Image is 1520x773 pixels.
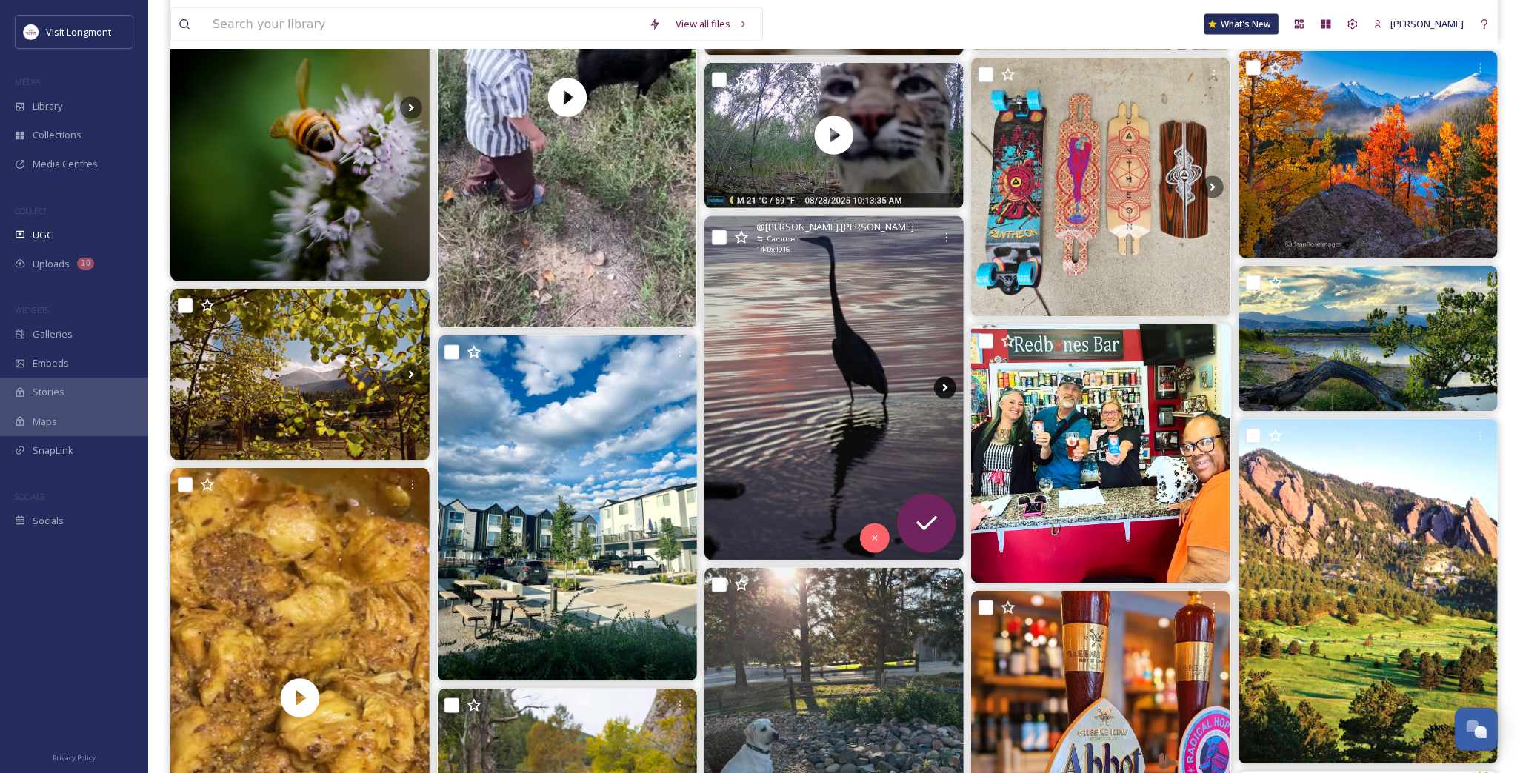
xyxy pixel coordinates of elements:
span: Maps [33,415,57,429]
img: Iconic views, endless adventure. 🌄 Nestled near Montmere at Autrey Shores, the Flatirons are more... [1239,419,1498,765]
span: COLLECT [15,205,47,216]
span: Visit Longmont [46,25,111,39]
a: View all files [668,10,755,39]
img: Our friend Kristin from Cavalier Distributing brought Chris from Left Hand Brewing and Dry Dock i... [971,324,1230,583]
span: 1440 x 1916 [756,244,790,255]
video: More bobcat footage! This time at Greenlee Wildlife Preserve. Bobcats need large swaths of protec... [704,63,964,209]
a: [PERSON_NAME] [1366,10,1471,39]
input: Search your library [205,8,641,41]
span: Embeds [33,356,69,370]
span: Uploads [33,257,70,271]
span: Galleries [33,327,73,341]
span: Collections [33,128,81,142]
img: After a clearing storm left some snow on Longs Peak and the range in Rocky Mountain National Park... [1239,51,1498,258]
span: WIDGETS [15,304,49,315]
img: Birthday haul from pantheonlongboards As soon as works over, its skate time ❤️ locoskateshopcolor... [971,58,1230,317]
span: UGC [33,228,53,242]
img: If life has you tangled in thoughts and rushing through endless to-do lists, let this scene be a ... [1239,266,1498,412]
a: Privacy Policy [53,748,96,766]
img: At Lupine, we often get a case of the “blues” - gorgeous blue skies that is! Who knew a cloudy da... [438,335,697,681]
button: Open Chat [1455,708,1498,751]
div: 10 [77,258,94,270]
span: Library [33,99,62,113]
img: Colored water. Reflections of a sunset and a great blue heron. #sunsetphotography #sunset_pics #s... [704,216,964,561]
img: thumbnail [704,63,964,209]
span: Carousel [767,234,797,244]
span: Media Centres [33,157,98,171]
span: MEDIA [15,76,41,87]
span: Socials [33,514,64,528]
img: longmont.jpg [24,24,39,39]
span: Stories [33,385,64,399]
a: What's New [1204,14,1279,35]
span: @ [PERSON_NAME].[PERSON_NAME] [756,220,914,234]
img: I wish fall could last forever . . . #fall #colorado #film #kodak #kodakgold200 #leica #leicam6 #... [170,289,430,461]
span: SOCIALS [15,491,44,502]
span: Privacy Policy [53,753,96,763]
span: SnapLink [33,444,73,458]
span: [PERSON_NAME] [1390,17,1464,30]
